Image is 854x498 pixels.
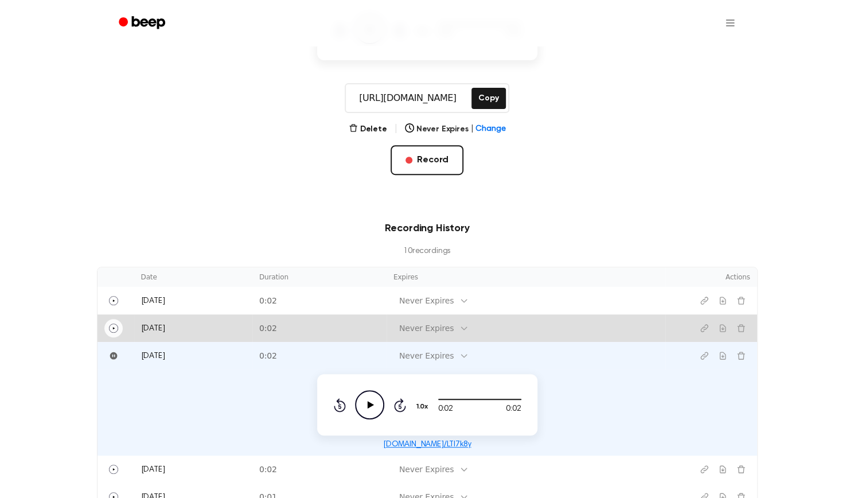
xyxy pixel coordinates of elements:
button: Play [104,319,123,337]
td: 0:02 [252,287,387,314]
button: Download recording [713,319,732,337]
button: Copy link [695,347,713,365]
span: Change [475,123,505,135]
button: Delete recording [732,460,750,478]
th: Date [134,267,252,287]
div: Never Expires [399,464,454,476]
span: | [470,123,473,135]
a: Beep [111,12,176,34]
span: [DATE] [141,352,165,360]
button: Copy link [695,319,713,337]
span: [DATE] [141,466,165,474]
button: Open menu [716,9,744,37]
button: Pause [104,347,123,365]
th: Duration [252,267,387,287]
button: Download recording [713,460,732,478]
th: Actions [665,267,757,287]
button: Download recording [713,291,732,310]
button: Copy link [695,460,713,478]
button: Delete recording [732,319,750,337]
button: 1.0x [415,397,432,417]
div: Never Expires [399,295,454,307]
span: | [394,122,398,136]
h3: Recording History [115,221,739,236]
button: Never Expires|Change [405,123,506,135]
span: 0:02 [506,403,521,415]
td: 0:02 [252,342,387,369]
p: 10 recording s [115,246,739,258]
span: [DATE] [141,325,165,333]
button: Download recording [713,347,732,365]
button: Delete recording [732,347,750,365]
div: Never Expires [399,350,454,362]
span: [DATE] [141,297,165,305]
button: Delete [349,123,387,135]
td: 0:02 [252,456,387,483]
button: Play [104,291,123,310]
button: Copy [471,88,505,109]
button: Copy link [695,291,713,310]
a: [DOMAIN_NAME]/LTl7k8y [383,441,471,449]
button: Delete recording [732,291,750,310]
span: 0:02 [438,403,453,415]
button: Play [104,460,123,478]
th: Expires [387,267,665,287]
button: Record [391,145,463,175]
div: Never Expires [399,322,454,334]
td: 0:02 [252,314,387,342]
